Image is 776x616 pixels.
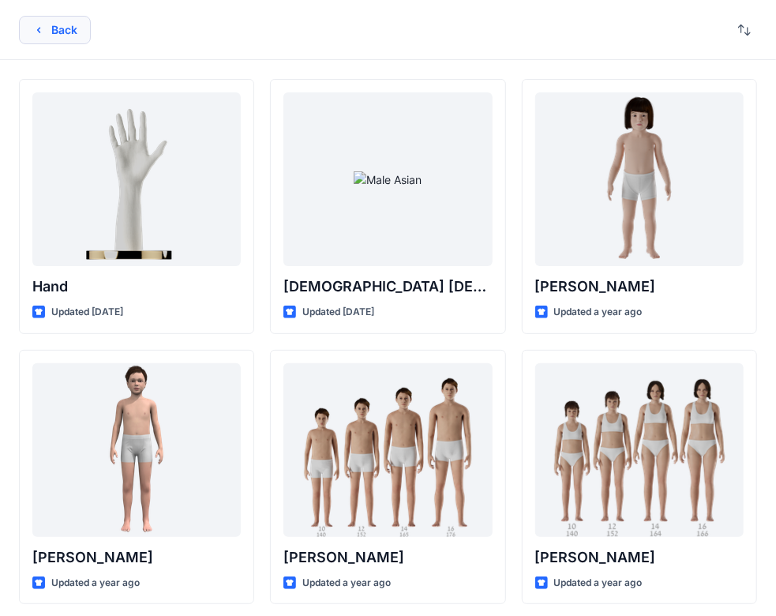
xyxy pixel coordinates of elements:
p: [DEMOGRAPHIC_DATA] [DEMOGRAPHIC_DATA] [283,276,492,298]
a: Brandon [283,363,492,537]
a: Brenda [535,363,744,537]
p: [PERSON_NAME] [535,276,744,298]
button: Back [19,16,91,44]
a: Male Asian [283,92,492,266]
p: Updated a year ago [554,575,643,592]
a: Emil [32,363,241,537]
p: [PERSON_NAME] [32,547,241,569]
p: Hand [32,276,241,298]
p: [PERSON_NAME] [283,547,492,569]
p: Updated a year ago [302,575,391,592]
a: Hand [32,92,241,266]
p: Updated [DATE] [51,304,123,321]
p: Updated [DATE] [302,304,374,321]
a: Charlie [535,92,744,266]
p: [PERSON_NAME] [535,547,744,569]
p: Updated a year ago [51,575,140,592]
p: Updated a year ago [554,304,643,321]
